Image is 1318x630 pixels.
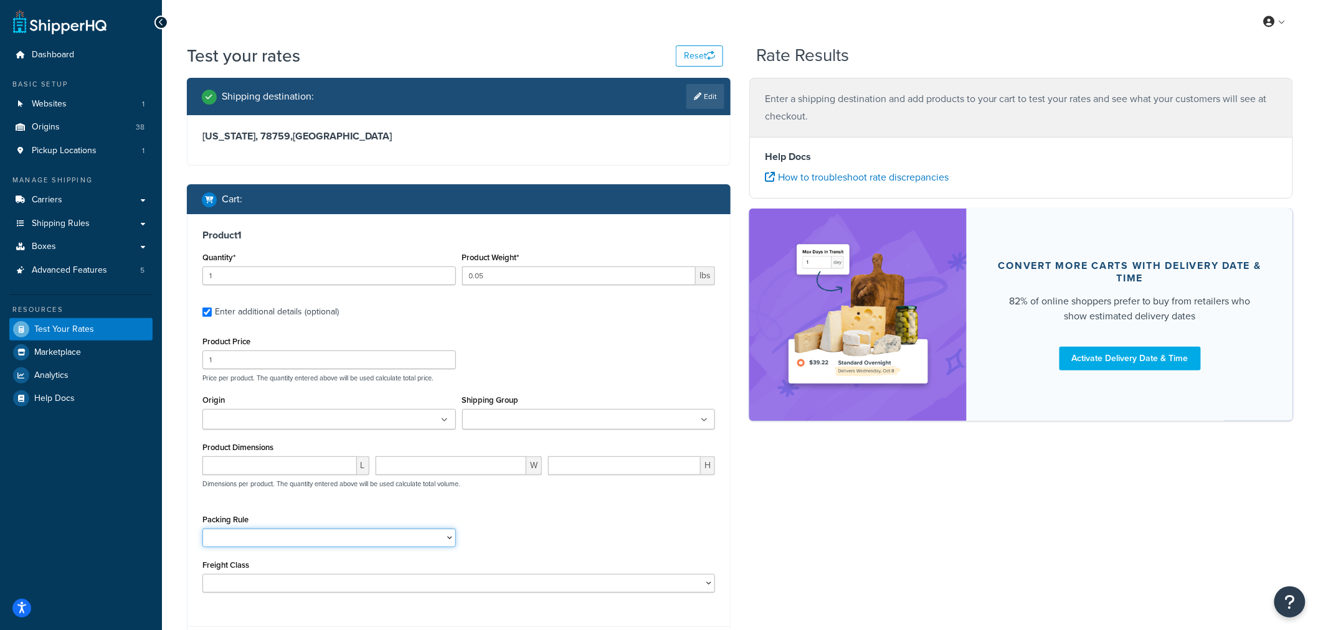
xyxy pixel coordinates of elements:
a: How to troubleshoot rate discrepancies [765,170,949,184]
li: Origins [9,116,153,139]
div: Enter additional details (optional) [215,303,339,321]
span: Marketplace [34,347,81,358]
input: 0.00 [462,266,696,285]
span: Carriers [32,195,62,205]
span: Origins [32,122,60,133]
a: Advanced Features5 [9,259,153,282]
h1: Test your rates [187,44,300,68]
span: Websites [32,99,67,110]
p: Dimensions per product. The quantity entered above will be used calculate total volume. [199,479,460,488]
div: Resources [9,304,153,315]
a: Dashboard [9,44,153,67]
span: 5 [140,265,145,276]
a: Help Docs [9,387,153,410]
h3: [US_STATE], 78759 , [GEOGRAPHIC_DATA] [202,130,715,143]
button: Open Resource Center [1274,586,1306,618]
span: H [701,456,715,475]
span: Pickup Locations [32,146,97,156]
span: Advanced Features [32,265,107,276]
span: Test Your Rates [34,324,94,335]
h3: Product 1 [202,229,715,242]
div: Basic Setup [9,79,153,90]
li: Advanced Features [9,259,153,282]
span: Shipping Rules [32,219,90,229]
h2: Rate Results [757,46,850,65]
a: Websites1 [9,93,153,116]
a: Boxes [9,235,153,258]
p: Price per product. The quantity entered above will be used calculate total price. [199,374,718,382]
span: Dashboard [32,50,74,60]
label: Freight Class [202,560,249,570]
span: Analytics [34,370,69,381]
span: Boxes [32,242,56,252]
a: Pickup Locations1 [9,139,153,162]
a: Carriers [9,189,153,212]
a: Origins38 [9,116,153,139]
label: Packing Rule [202,515,249,524]
h4: Help Docs [765,149,1278,164]
input: Enter additional details (optional) [202,308,212,317]
a: Edit [686,84,724,109]
li: Websites [9,93,153,116]
span: W [526,456,542,475]
a: Analytics [9,364,153,387]
div: Convert more carts with delivery date & time [997,260,1263,284]
span: lbs [696,266,715,285]
h2: Cart : [222,194,242,205]
label: Quantity* [202,253,235,262]
span: 1 [142,146,145,156]
a: Marketplace [9,341,153,364]
h2: Shipping destination : [222,91,314,102]
li: Pickup Locations [9,139,153,162]
label: Product Weight* [462,253,519,262]
label: Product Dimensions [202,443,273,452]
label: Product Price [202,337,250,346]
span: Help Docs [34,393,75,404]
div: 82% of online shoppers prefer to buy from retailers who show estimated delivery dates [997,294,1263,324]
div: Manage Shipping [9,175,153,186]
input: 0 [202,266,456,285]
a: Activate Delivery Date & Time [1060,347,1201,370]
label: Origin [202,395,225,405]
a: Shipping Rules [9,212,153,235]
p: Enter a shipping destination and add products to your cart to test your rates and see what your c... [765,90,1278,125]
a: Test Your Rates [9,318,153,341]
label: Shipping Group [462,395,519,405]
button: Reset [676,45,723,67]
span: 38 [136,122,145,133]
span: 1 [142,99,145,110]
span: L [357,456,369,475]
img: feature-image-ddt-36eae7f7280da8017bfb280eaccd9c446f90b1fe08728e4019434db127062ab4.png [780,227,936,402]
